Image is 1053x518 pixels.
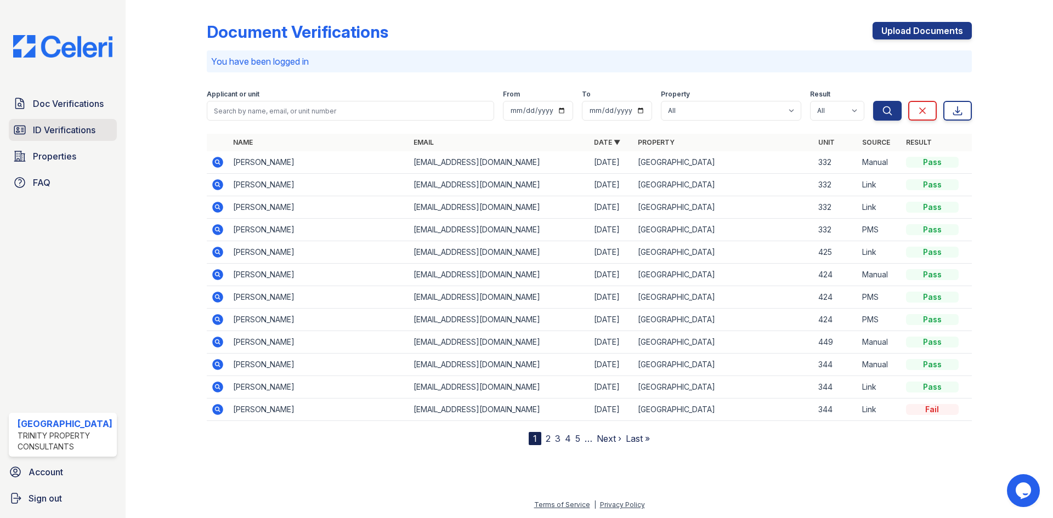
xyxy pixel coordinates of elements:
span: ID Verifications [33,123,95,136]
div: [GEOGRAPHIC_DATA] [18,417,112,430]
div: Pass [906,179,959,190]
td: [PERSON_NAME] [229,376,409,399]
td: [PERSON_NAME] [229,354,409,376]
td: [EMAIL_ADDRESS][DOMAIN_NAME] [409,151,590,174]
td: Manual [858,354,902,376]
td: [PERSON_NAME] [229,241,409,264]
a: Last » [626,433,650,444]
div: Pass [906,314,959,325]
td: [GEOGRAPHIC_DATA] [633,354,814,376]
td: 332 [814,174,858,196]
div: Document Verifications [207,22,388,42]
iframe: chat widget [1007,474,1042,507]
td: [DATE] [590,376,633,399]
label: To [582,90,591,99]
label: Result [810,90,830,99]
div: Pass [906,247,959,258]
td: [GEOGRAPHIC_DATA] [633,241,814,264]
div: Pass [906,224,959,235]
a: 5 [575,433,580,444]
a: Name [233,138,253,146]
td: [DATE] [590,264,633,286]
td: [GEOGRAPHIC_DATA] [633,399,814,421]
td: [DATE] [590,241,633,264]
td: Manual [858,331,902,354]
a: Doc Verifications [9,93,117,115]
a: Source [862,138,890,146]
span: Sign out [29,492,62,505]
td: 424 [814,286,858,309]
span: Properties [33,150,76,163]
td: [PERSON_NAME] [229,399,409,421]
td: Link [858,241,902,264]
a: 4 [565,433,571,444]
td: [DATE] [590,309,633,331]
a: Email [414,138,434,146]
a: Result [906,138,932,146]
td: [EMAIL_ADDRESS][DOMAIN_NAME] [409,196,590,219]
div: Pass [906,337,959,348]
a: Next › [597,433,621,444]
a: 2 [546,433,551,444]
td: 344 [814,376,858,399]
td: [GEOGRAPHIC_DATA] [633,331,814,354]
td: [EMAIL_ADDRESS][DOMAIN_NAME] [409,286,590,309]
td: PMS [858,219,902,241]
td: Manual [858,264,902,286]
span: Account [29,465,63,479]
td: [DATE] [590,196,633,219]
input: Search by name, email, or unit number [207,101,494,121]
td: [DATE] [590,219,633,241]
span: Doc Verifications [33,97,104,110]
td: 424 [814,264,858,286]
div: | [594,500,596,509]
p: You have been logged in [211,55,967,68]
td: [PERSON_NAME] [229,174,409,196]
td: 344 [814,399,858,421]
div: Fail [906,404,959,415]
td: Link [858,196,902,219]
a: Account [4,461,121,483]
span: FAQ [33,176,50,189]
label: Applicant or unit [207,90,259,99]
div: Pass [906,292,959,303]
a: Upload Documents [873,22,972,39]
td: [GEOGRAPHIC_DATA] [633,196,814,219]
div: Pass [906,269,959,280]
td: 332 [814,219,858,241]
td: [EMAIL_ADDRESS][DOMAIN_NAME] [409,399,590,421]
td: [PERSON_NAME] [229,151,409,174]
td: [GEOGRAPHIC_DATA] [633,376,814,399]
div: 1 [529,432,541,445]
td: [GEOGRAPHIC_DATA] [633,309,814,331]
td: [DATE] [590,331,633,354]
a: Properties [9,145,117,167]
td: [GEOGRAPHIC_DATA] [633,174,814,196]
a: Date ▼ [594,138,620,146]
td: [PERSON_NAME] [229,309,409,331]
td: [DATE] [590,174,633,196]
td: [DATE] [590,354,633,376]
td: [EMAIL_ADDRESS][DOMAIN_NAME] [409,309,590,331]
td: [EMAIL_ADDRESS][DOMAIN_NAME] [409,376,590,399]
td: [PERSON_NAME] [229,331,409,354]
td: Link [858,376,902,399]
a: Terms of Service [534,500,590,509]
td: [GEOGRAPHIC_DATA] [633,219,814,241]
div: Pass [906,157,959,168]
td: [EMAIL_ADDRESS][DOMAIN_NAME] [409,219,590,241]
td: 425 [814,241,858,264]
div: Trinity Property Consultants [18,430,112,452]
td: 332 [814,151,858,174]
td: [EMAIL_ADDRESS][DOMAIN_NAME] [409,264,590,286]
td: [EMAIL_ADDRESS][DOMAIN_NAME] [409,354,590,376]
td: [GEOGRAPHIC_DATA] [633,151,814,174]
button: Sign out [4,487,121,509]
td: PMS [858,309,902,331]
td: [GEOGRAPHIC_DATA] [633,264,814,286]
td: Link [858,399,902,421]
td: [PERSON_NAME] [229,286,409,309]
img: CE_Logo_Blue-a8612792a0a2168367f1c8372b55b34899dd931a85d93a1a3d3e32e68fde9ad4.png [4,35,121,58]
td: 344 [814,354,858,376]
td: 449 [814,331,858,354]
